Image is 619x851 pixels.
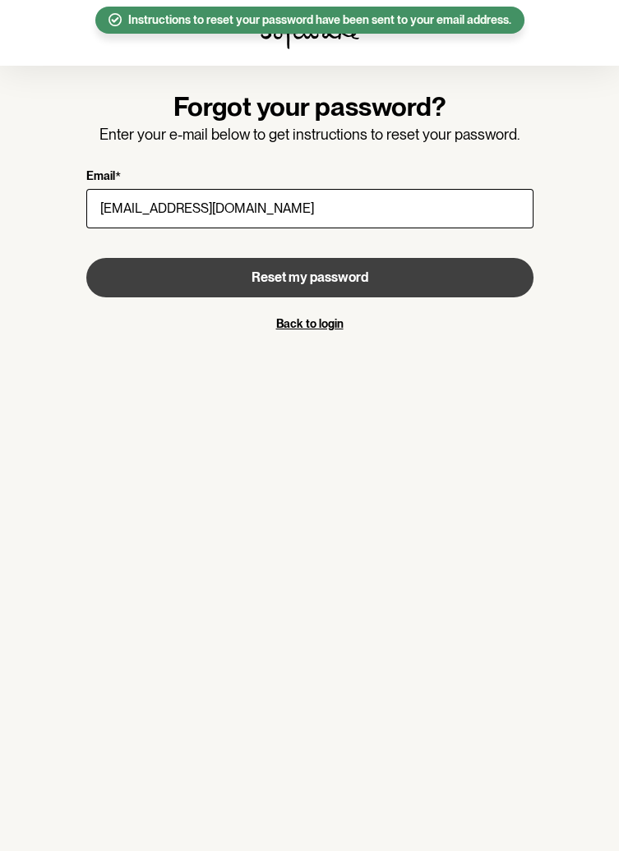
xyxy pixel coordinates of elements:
p: Enter your e-mail below to get instructions to reset your password. [86,126,534,144]
img: software logo [261,23,359,49]
button: Reset my password [86,258,534,297]
p: Email [86,169,115,185]
h1: Forgot your password? [86,95,534,119]
a: Back to login [276,317,344,330]
span: Reset my password [252,269,368,285]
